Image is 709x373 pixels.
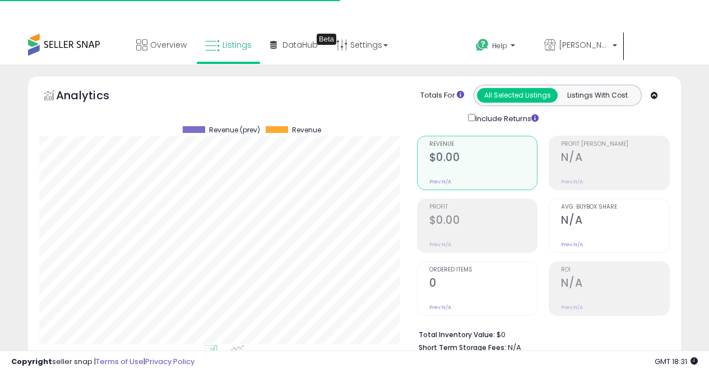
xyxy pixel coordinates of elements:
[209,126,260,134] span: Revenue (prev)
[429,241,451,248] small: Prev: N/A
[419,330,495,339] b: Total Inventory Value:
[282,39,318,50] span: DataHub
[561,151,669,166] h2: N/A
[150,39,187,50] span: Overview
[429,178,451,185] small: Prev: N/A
[56,88,131,106] h5: Analytics
[561,178,583,185] small: Prev: N/A
[197,28,260,62] a: Listings
[11,356,52,367] strong: Copyright
[492,41,507,50] span: Help
[561,304,583,311] small: Prev: N/A
[292,126,321,134] span: Revenue
[561,141,669,148] span: Profit [PERSON_NAME]
[429,277,537,292] h2: 0
[429,141,537,148] span: Revenue
[429,267,537,273] span: Ordered Items
[561,277,669,292] h2: N/A
[419,327,661,340] li: $0
[145,356,194,367] a: Privacy Policy
[11,357,194,367] div: seller snap | |
[561,204,669,210] span: Avg. Buybox Share
[460,112,552,125] div: Include Returns
[429,204,537,210] span: Profit
[128,28,195,62] a: Overview
[475,38,489,52] i: Get Help
[655,356,698,367] span: 2025-10-7 18:31 GMT
[429,151,537,166] h2: $0.00
[559,39,609,50] span: [PERSON_NAME] Online Stores
[328,28,396,62] a: Settings
[420,90,464,101] div: Totals For
[561,214,669,229] h2: N/A
[429,214,537,229] h2: $0.00
[317,34,336,45] div: Tooltip anchor
[477,88,558,103] button: All Selected Listings
[561,241,583,248] small: Prev: N/A
[429,304,451,311] small: Prev: N/A
[536,28,625,65] a: [PERSON_NAME] Online Stores
[262,28,326,62] a: DataHub
[561,267,669,273] span: ROI
[96,356,143,367] a: Terms of Use
[467,30,534,65] a: Help
[557,88,638,103] button: Listings With Cost
[223,39,252,50] span: Listings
